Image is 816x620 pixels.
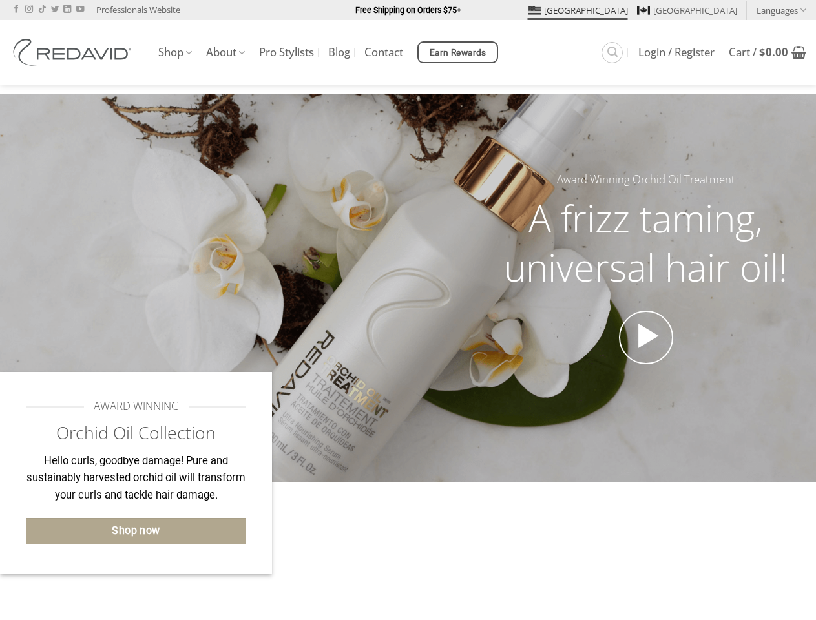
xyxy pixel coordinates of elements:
a: Blog [328,41,350,64]
a: Shop now [26,518,246,544]
p: Hello curls, goodbye damage! Pure and sustainably harvested orchid oil will transform your curls ... [26,453,246,504]
h5: Award Winning Orchid Oil Treatment [486,171,806,189]
a: Follow on Instagram [25,5,33,14]
a: Follow on Facebook [12,5,20,14]
a: [GEOGRAPHIC_DATA] [528,1,628,20]
a: Follow on LinkedIn [63,5,71,14]
a: About [206,40,245,65]
a: Follow on TikTok [38,5,46,14]
strong: Free Shipping on Orders $75+ [355,5,461,15]
a: Pro Stylists [259,41,314,64]
a: Contact [364,41,403,64]
span: Login / Register [638,47,715,57]
a: Search [602,42,623,63]
a: Shop [158,40,192,65]
span: $ [759,45,766,59]
img: REDAVID Salon Products | United States [10,39,139,66]
a: Earn Rewards [417,41,498,63]
bdi: 0.00 [759,45,788,59]
h2: Orchid Oil Collection [26,422,246,444]
span: Shop now [112,522,160,539]
span: AWARD WINNING [94,398,179,415]
a: Languages [757,1,806,19]
span: Cart / [729,47,788,57]
a: [GEOGRAPHIC_DATA] [637,1,737,20]
span: Earn Rewards [430,46,486,60]
a: View cart [729,38,806,67]
a: Login / Register [638,41,715,64]
h2: A frizz taming, universal hair oil! [486,194,806,291]
a: Follow on Twitter [51,5,59,14]
a: Follow on YouTube [76,5,84,14]
a: Open video in lightbox [619,311,673,365]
